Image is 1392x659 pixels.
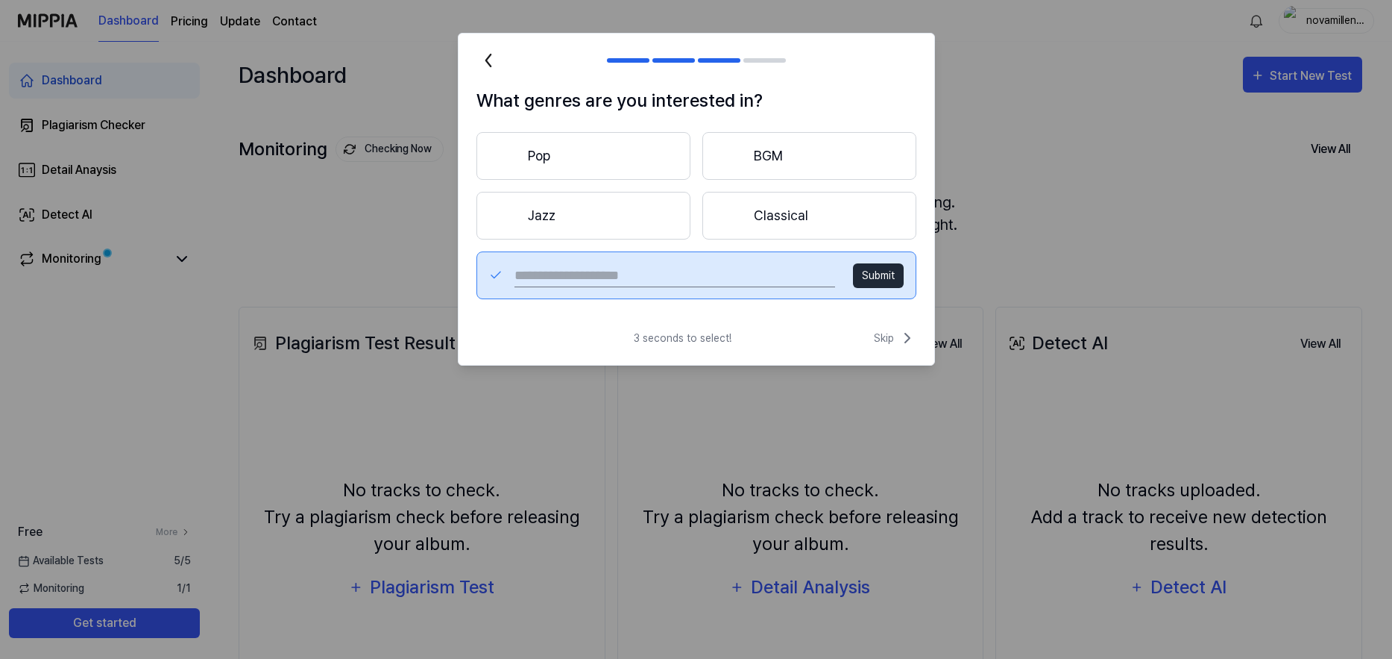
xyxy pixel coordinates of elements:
[853,263,904,288] button: Submit
[871,329,916,347] button: Skip
[702,192,916,240] button: Classical
[874,329,916,347] span: Skip
[476,87,916,114] h1: What genres are you interested in?
[476,132,690,180] button: Pop
[634,331,731,346] span: 3 seconds to select!
[702,132,916,180] button: BGM
[476,192,690,240] button: Jazz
